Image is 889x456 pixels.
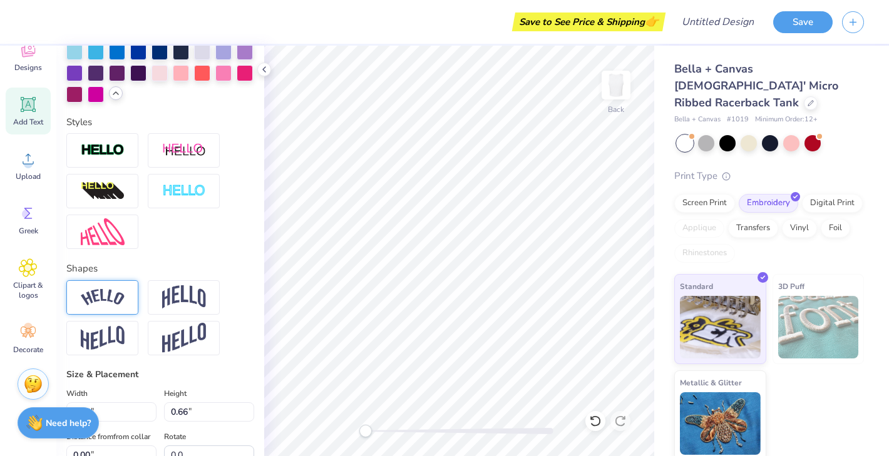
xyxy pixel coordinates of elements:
div: Size & Placement [66,368,254,381]
label: Distance from from collar [66,429,150,444]
label: Rotate [164,429,186,444]
div: Foil [821,219,850,238]
span: Greek [19,226,38,236]
label: Height [164,386,187,401]
span: # 1019 [727,114,749,125]
span: Minimum Order: 12 + [755,114,818,125]
span: Standard [680,280,713,293]
span: Add Text [13,117,43,127]
span: Upload [16,171,41,181]
div: Vinyl [782,219,817,238]
span: Clipart & logos [8,280,49,300]
span: 3D Puff [778,280,804,293]
img: Standard [680,296,761,358]
div: Screen Print [674,194,735,213]
img: Flag [81,326,125,350]
img: Metallic & Glitter [680,392,761,455]
span: Bella + Canvas [DEMOGRAPHIC_DATA]' Micro Ribbed Racerback Tank [674,61,838,110]
label: Width [66,386,88,401]
div: Accessibility label [359,425,372,437]
span: Bella + Canvas [674,114,721,125]
div: Rhinestones [674,244,735,263]
img: Arc [81,289,125,306]
label: Shapes [66,261,98,276]
img: Shadow [162,143,206,158]
img: Free Distort [81,218,125,245]
div: Embroidery [739,194,798,213]
div: Digital Print [802,194,863,213]
span: Metallic & Glitter [680,376,742,389]
span: Designs [14,63,42,73]
div: Back [608,104,624,115]
button: Save [773,11,833,33]
span: Decorate [13,345,43,355]
div: Transfers [728,219,778,238]
input: Untitled Design [672,9,764,34]
img: Negative Space [162,184,206,198]
img: Stroke [81,143,125,158]
img: 3D Illusion [81,181,125,201]
div: Print Type [674,169,864,183]
img: Back [604,73,629,98]
img: Rise [162,323,206,353]
strong: Need help? [46,417,91,429]
div: Applique [674,219,724,238]
img: 3D Puff [778,296,859,358]
span: 👉 [645,14,659,29]
div: Save to See Price & Shipping [515,13,662,31]
img: Arch [162,285,206,309]
label: Styles [66,115,92,129]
